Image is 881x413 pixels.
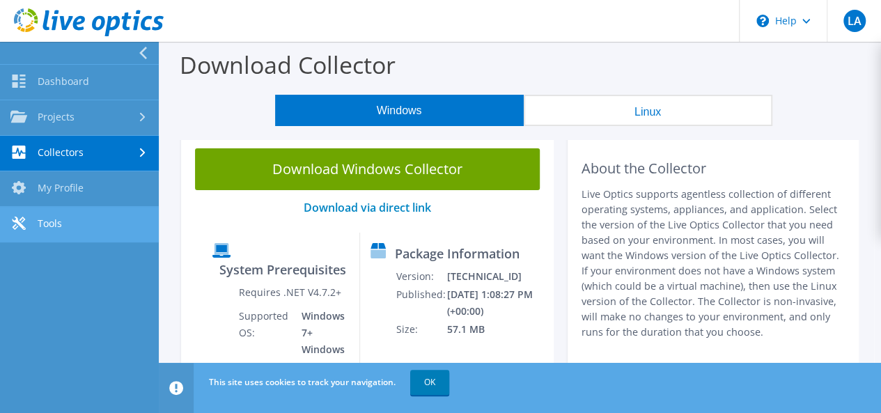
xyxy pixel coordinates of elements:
a: Download via direct link [304,200,431,215]
button: Windows [275,95,524,126]
span: LA [843,10,866,32]
a: Download Windows Collector [195,148,540,190]
td: Supported OS: [238,307,291,375]
button: Linux [524,95,772,126]
td: Version: [396,267,446,286]
td: Windows 7+ Windows 2008R2+ [291,307,349,375]
label: Download Collector [180,49,396,81]
label: Package Information [395,247,520,260]
span: This site uses cookies to track your navigation. [209,376,396,388]
h2: About the Collector [582,160,845,177]
p: Live Optics supports agentless collection of different operating systems, appliances, and applica... [582,187,845,340]
td: 57.1 MB [446,320,547,338]
svg: \n [756,15,769,27]
label: System Prerequisites [219,263,346,276]
a: OK [410,370,449,395]
label: Requires .NET V4.7.2+ [239,286,341,299]
td: [TECHNICAL_ID] [446,267,547,286]
td: Published: [396,286,446,320]
td: [DATE] 1:08:27 PM (+00:00) [446,286,547,320]
td: Size: [396,320,446,338]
